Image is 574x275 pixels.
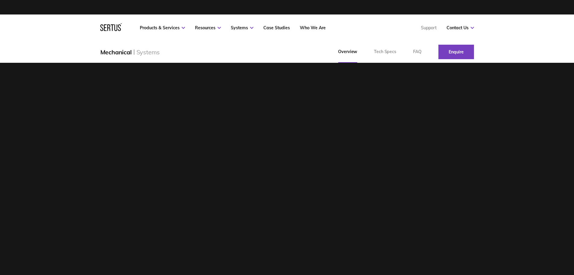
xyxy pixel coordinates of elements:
div: Mechanical [100,48,132,56]
a: Support [421,25,437,30]
a: Products & Services [140,25,185,30]
a: FAQ [405,41,430,63]
div: Systems [136,48,160,56]
a: Enquire [438,45,474,59]
a: Resources [195,25,221,30]
a: Systems [231,25,253,30]
a: Who We Are [300,25,326,30]
a: Case Studies [263,25,290,30]
a: Contact Us [447,25,474,30]
a: Tech Specs [365,41,405,63]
